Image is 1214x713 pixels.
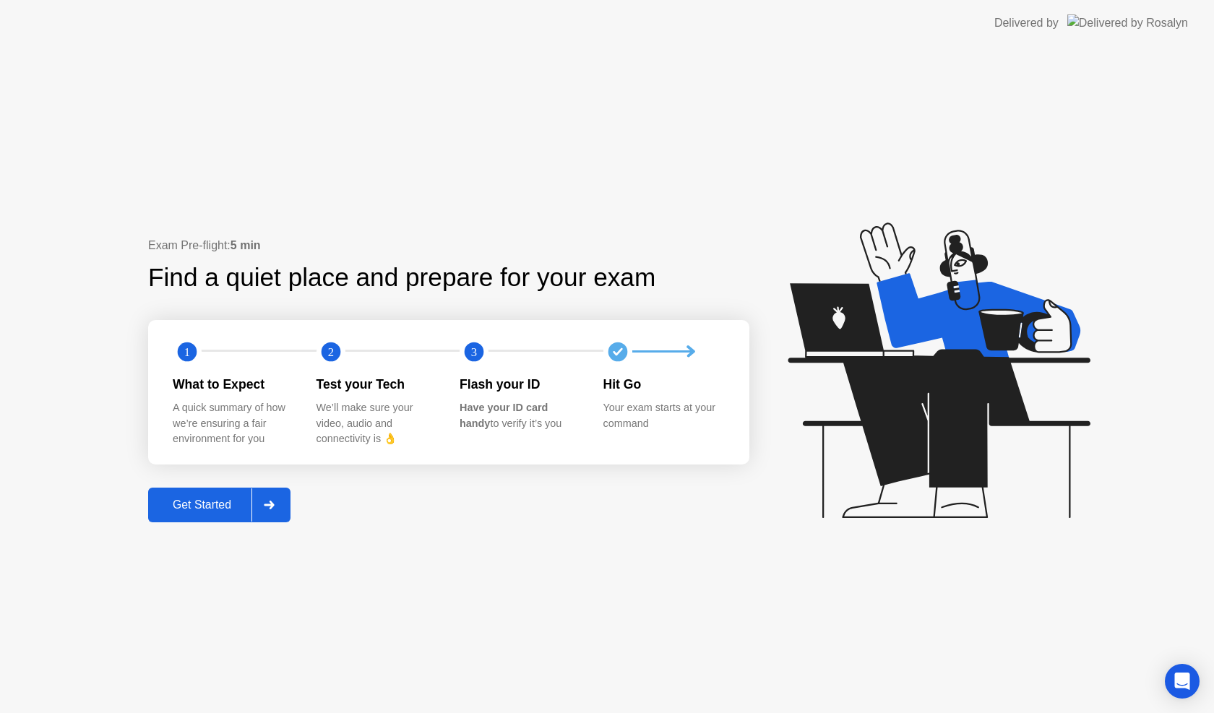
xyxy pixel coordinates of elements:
div: Hit Go [603,375,724,394]
div: Get Started [152,498,251,511]
div: We’ll make sure your video, audio and connectivity is 👌 [317,400,437,447]
text: 3 [471,345,477,358]
div: to verify it’s you [460,400,580,431]
b: 5 min [231,239,261,251]
div: Open Intercom Messenger [1165,664,1200,699]
div: Find a quiet place and prepare for your exam [148,259,658,297]
img: Delivered by Rosalyn [1067,14,1188,31]
div: Test your Tech [317,375,437,394]
div: Exam Pre-flight: [148,237,749,254]
text: 2 [327,345,333,358]
div: Flash your ID [460,375,580,394]
button: Get Started [148,488,290,522]
div: Delivered by [994,14,1059,32]
div: Your exam starts at your command [603,400,724,431]
div: A quick summary of how we’re ensuring a fair environment for you [173,400,293,447]
text: 1 [184,345,190,358]
div: What to Expect [173,375,293,394]
b: Have your ID card handy [460,402,548,429]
